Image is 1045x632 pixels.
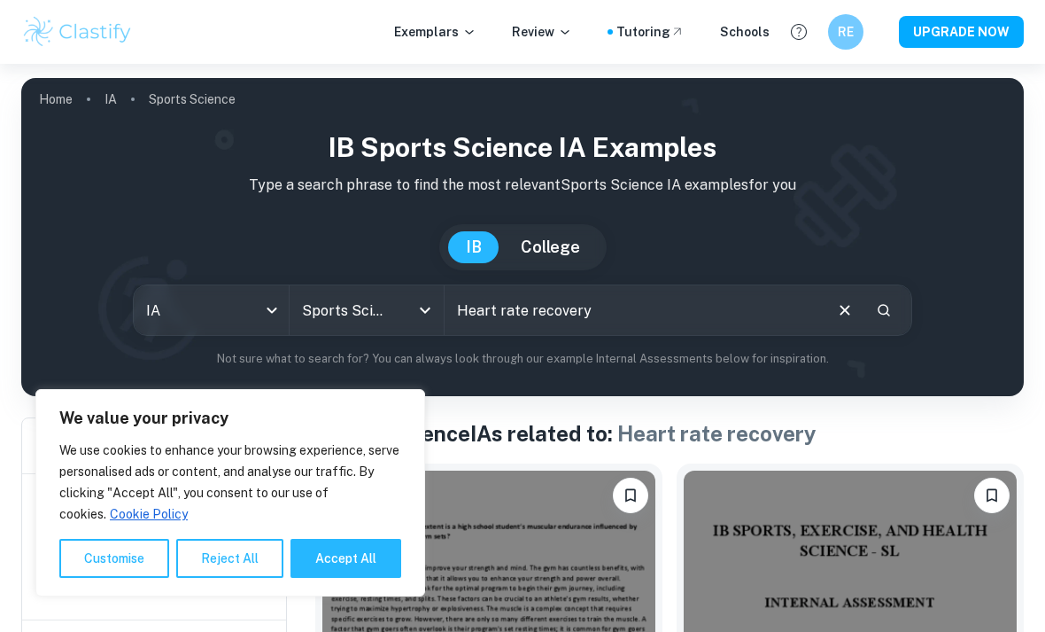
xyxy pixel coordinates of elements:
[35,128,1010,168] h1: IB Sports Science IA examples
[176,539,283,578] button: Reject All
[836,22,856,42] h6: RE
[899,16,1024,48] button: UPGRADE NOW
[35,389,425,597] div: We value your privacy
[448,231,499,263] button: IB
[869,295,899,325] button: Search
[35,175,1010,196] p: Type a search phrase to find the most relevant Sports Science IA examples for you
[315,417,1024,449] h1: Sports Science IAs related to:
[616,22,685,42] a: Tutoring
[21,14,134,50] img: Clastify logo
[828,14,863,50] button: RE
[104,87,117,112] a: IA
[290,539,401,578] button: Accept All
[59,539,169,578] button: Customise
[512,22,572,42] p: Review
[784,17,814,47] button: Help and Feedback
[828,293,862,327] button: Clear
[35,350,1010,368] p: Not sure what to search for? You can always look through our example Internal Assessments below f...
[613,478,648,513] button: Bookmark
[39,87,73,112] a: Home
[503,231,598,263] button: College
[59,440,401,525] p: We use cookies to enhance your browsing experience, serve personalised ads or content, and analys...
[149,90,236,109] p: Sports Science
[394,22,476,42] p: Exemplars
[134,285,289,335] div: IA
[413,298,437,323] button: Open
[445,285,821,335] input: E.g. mindfulness and performance, resting time analysis, personality and sport...
[974,478,1010,513] button: Bookmark
[720,22,770,42] a: Schools
[109,506,189,522] a: Cookie Policy
[617,421,817,446] span: Heart rate recovery
[59,408,401,429] p: We value your privacy
[21,78,1024,396] img: profile cover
